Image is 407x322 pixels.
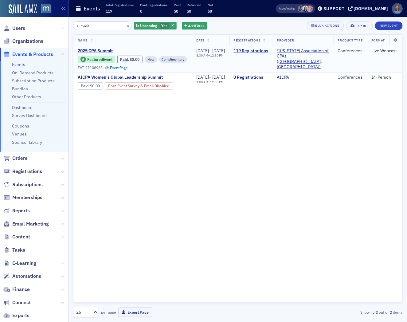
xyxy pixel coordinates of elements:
[134,22,177,30] div: Yes
[3,273,41,280] a: Automations
[12,181,43,188] span: Subscriptions
[12,194,42,201] span: Memberships
[307,22,344,30] button: Bulk Actions
[12,113,47,118] a: Survey Dashboard
[277,75,316,80] span: AICPA
[392,3,403,14] span: Profile
[78,38,88,42] span: Name
[90,84,100,88] span: $0.00
[196,48,209,53] span: [DATE]
[78,82,103,90] div: Paid: 0 - $0
[81,84,90,88] span: :
[9,4,37,14] img: SailAMX
[73,22,132,30] input: Search…
[354,6,388,11] div: [DOMAIN_NAME]
[174,9,178,14] span: $0
[234,48,268,54] a: 119 Registrations
[187,3,202,7] p: Refunded
[196,74,209,80] span: [DATE]
[12,260,36,267] span: E-Learning
[12,38,43,45] span: Organizations
[3,168,42,175] a: Registrations
[12,234,30,240] span: Content
[346,22,373,30] button: Export
[161,23,167,28] span: Yes
[196,48,225,54] div: –
[196,53,225,57] div: –
[277,38,294,42] span: Provider
[120,57,130,62] span: :
[12,94,41,100] a: Other Products
[375,309,379,315] strong: 2
[78,48,188,54] a: 2025 CPA Summit
[120,57,128,62] a: Paid
[12,247,25,253] span: Tasks
[12,207,30,214] span: Reports
[196,53,208,57] time: 8:30 AM
[140,3,167,7] p: Paid Registrations
[3,155,27,162] a: Orders
[187,9,191,14] span: $0
[12,123,29,129] a: Coupons
[210,80,224,84] time: 12:30 PM
[12,62,25,67] a: Events
[279,6,285,10] div: Also
[12,286,30,293] span: Finance
[41,4,51,14] img: SailAMX
[125,23,131,28] button: ×
[188,23,205,29] span: Add Filter
[12,155,27,162] span: Orders
[3,234,30,240] a: Content
[12,25,25,32] span: Users
[302,6,309,12] span: Kelly Brown
[145,56,157,62] div: New
[307,6,313,12] span: Dee Sullivan
[159,56,187,62] div: Complimentary
[12,221,49,227] span: Email Marketing
[81,84,88,88] a: Paid
[78,75,188,80] a: AICPA Women's Global Leadership Summit
[277,75,289,80] a: AICPA
[298,6,304,12] span: Chris Dougherty
[12,299,31,306] span: Connect
[106,3,134,7] p: Total Registrations
[348,6,390,11] button: [DOMAIN_NAME]
[12,86,28,92] a: Bundles
[3,38,43,45] a: Organizations
[12,139,42,145] a: Sponsor Library
[76,309,90,316] div: 25
[174,3,181,7] p: Paid
[389,309,393,315] strong: 2
[210,53,224,57] time: 12:30 PM
[338,38,363,42] span: Product Type
[12,312,29,319] span: Exports
[3,286,30,293] a: Finance
[84,5,100,12] h1: Events
[3,299,31,306] a: Connect
[117,56,143,63] div: Paid: 123 - $0
[3,194,42,201] a: Memberships
[375,22,403,30] button: New Event
[3,260,36,267] a: E-Learning
[140,9,142,14] span: 0
[208,9,212,14] span: $0
[3,181,43,188] a: Subscriptions
[12,131,27,137] a: Venues
[213,74,225,80] span: [DATE]
[105,82,172,90] div: Post-Event Survey
[3,25,25,32] a: Users
[277,48,329,70] span: *Maryland Association of CPAs (Timonium, MD)
[3,221,49,227] a: Email Marketing
[182,22,207,30] button: AddFilter
[37,4,51,14] a: View Homepage
[315,24,339,27] div: Bulk Actions
[196,38,205,42] span: Date
[87,58,112,61] div: Featured Event
[12,168,42,175] span: Registrations
[101,309,116,315] label: per page
[3,247,25,253] a: Tasks
[371,75,398,80] div: In-Person
[12,273,41,280] span: Automations
[234,38,260,42] span: Registrations
[12,51,53,58] span: Events & Products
